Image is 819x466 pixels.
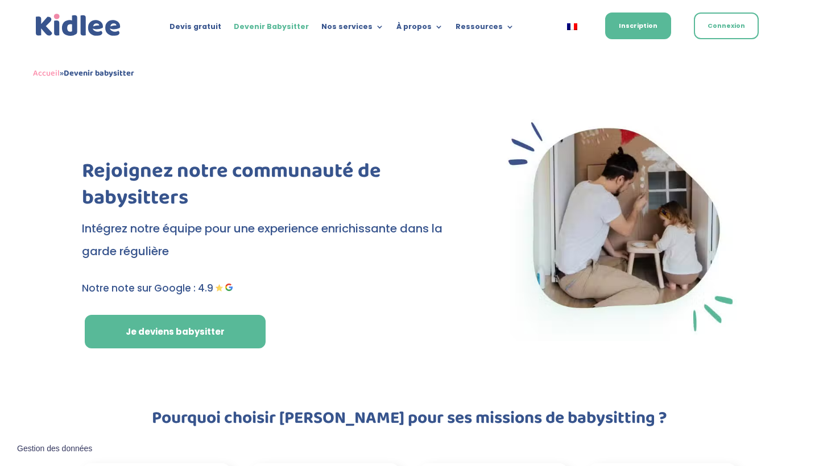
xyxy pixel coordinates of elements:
[82,155,381,214] span: Rejoignez notre communauté de babysitters
[456,23,514,35] a: Ressources
[694,13,759,39] a: Connexion
[33,11,123,39] a: Kidlee Logo
[321,23,384,35] a: Nos services
[567,23,577,30] img: Français
[82,220,442,259] span: Intégrez notre équipe pour une experience enrichissante dans la garde régulière
[605,13,671,39] a: Inscription
[64,66,134,80] strong: Devenir babysitter
[33,66,60,80] a: Accueil
[396,23,443,35] a: À propos
[85,315,266,349] a: Je deviens babysitter
[17,444,92,454] span: Gestion des données
[10,437,99,461] button: Gestion des données
[497,331,737,344] picture: Babysitter
[82,280,461,297] p: Notre note sur Google : 4.9
[33,66,134,80] span: »
[234,23,309,35] a: Devenir Babysitter
[169,23,221,35] a: Devis gratuit
[102,410,717,432] h2: Pourquoi choisir [PERSON_NAME] pour ses missions de babysitting ?
[33,11,123,39] img: logo_kidlee_bleu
